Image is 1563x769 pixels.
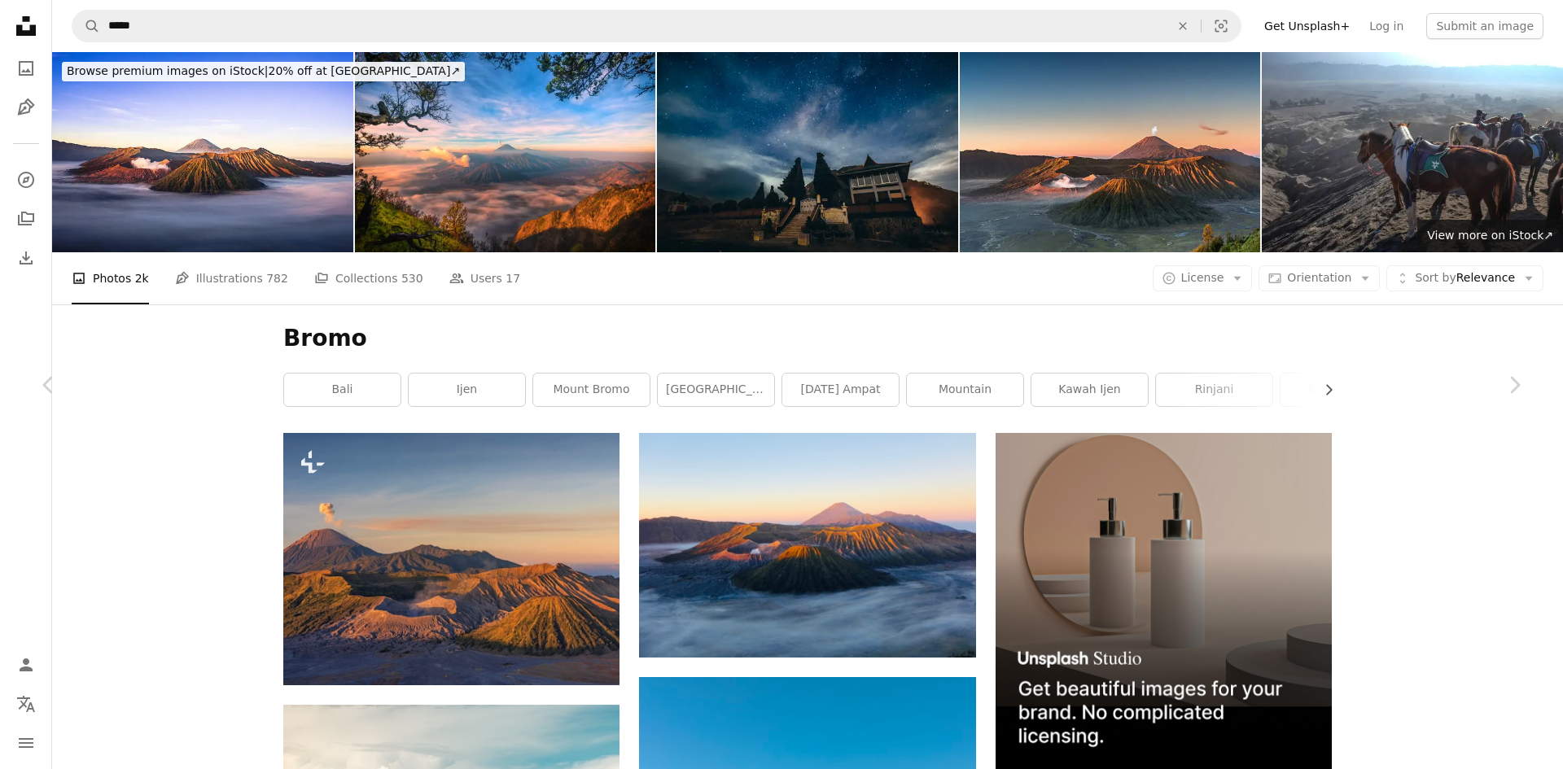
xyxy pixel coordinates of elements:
button: Submit an image [1426,13,1543,39]
a: Browse premium images on iStock|20% off at [GEOGRAPHIC_DATA]↗ [52,52,475,91]
button: Visual search [1202,11,1241,42]
a: borobudur [1281,374,1397,406]
img: Volcanic Landscape at Sunrise in Bromo Tengger Semeru National Park [52,52,353,252]
button: License [1153,265,1253,291]
a: Users 17 [449,252,521,304]
span: Browse premium images on iStock | [67,64,268,77]
a: ijen [409,374,525,406]
a: Log in / Sign up [10,649,42,681]
h1: Bromo [283,324,1332,353]
a: brown mountain under white clouds during daytime [639,538,975,553]
img: An aerial view of Bromo Mountain peak during pastel orange and blue sunset in Indonesia [283,433,620,685]
a: Next [1465,307,1563,463]
a: bali [284,374,401,406]
button: Search Unsplash [72,11,100,42]
button: Clear [1165,11,1201,42]
button: Sort byRelevance [1386,265,1543,291]
a: [DATE] ampat [782,374,899,406]
span: 17 [506,269,520,287]
a: Collections 530 [314,252,423,304]
span: View more on iStock ↗ [1427,229,1553,242]
span: 530 [401,269,423,287]
a: rinjani [1156,374,1272,406]
button: scroll list to the right [1314,374,1332,406]
button: Language [10,688,42,720]
span: 782 [266,269,288,287]
a: kawah ijen [1031,374,1148,406]
a: View more on iStock↗ [1417,220,1563,252]
img: file-1715714113747-b8b0561c490eimage [996,433,1332,769]
button: Menu [10,727,42,759]
a: mount bromo [533,374,650,406]
span: Relevance [1415,270,1515,286]
img: brown mountain under white clouds during daytime [639,433,975,657]
img: The horse for tourism into the crater of Indonesia's Mount Bromo with desert view very nature. [1262,52,1563,252]
a: Get Unsplash+ [1254,13,1359,39]
a: [GEOGRAPHIC_DATA] [658,374,774,406]
span: Orientation [1287,271,1351,284]
a: Illustrations 782 [175,252,288,304]
a: mountain [907,374,1023,406]
a: Explore [10,164,42,196]
span: Sort by [1415,271,1456,284]
a: Log in [1359,13,1413,39]
a: Download History [10,242,42,274]
a: Collections [10,203,42,235]
img: Mount Bromo in East Java, Indonesia.Beautiful nature background. Aerial view [355,52,656,252]
img: Sunrise at the Bromo volcano mountain in Indonesia [960,52,1261,252]
a: An aerial view of Bromo Mountain peak during pastel orange and blue sunset in Indonesia [283,552,620,566]
form: Find visuals sitewide [72,10,1241,42]
a: Photos [10,52,42,85]
a: Illustrations [10,91,42,124]
span: 20% off at [GEOGRAPHIC_DATA] ↗ [67,64,460,77]
img: Temple in front of Mount Bromo volcano (Mount Bromo)in Bromo Tengger Semeru National Park, East J... [657,52,958,252]
span: License [1181,271,1224,284]
button: Orientation [1259,265,1380,291]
